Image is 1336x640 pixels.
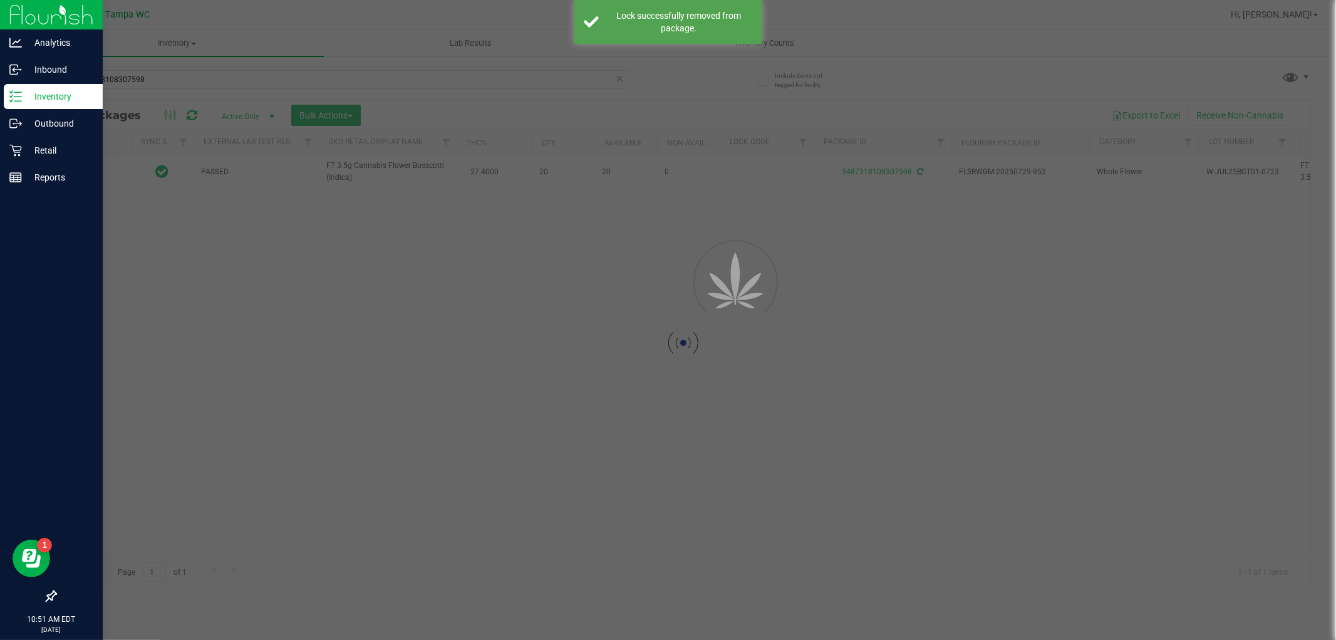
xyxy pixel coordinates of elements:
[9,90,22,103] inline-svg: Inventory
[22,89,97,104] p: Inventory
[22,116,97,131] p: Outbound
[606,9,753,34] div: Lock successfully removed from package.
[6,625,97,634] p: [DATE]
[22,170,97,185] p: Reports
[9,63,22,76] inline-svg: Inbound
[13,540,50,577] iframe: Resource center
[6,614,97,625] p: 10:51 AM EDT
[37,538,52,553] iframe: Resource center unread badge
[22,35,97,50] p: Analytics
[9,144,22,157] inline-svg: Retail
[22,143,97,158] p: Retail
[9,171,22,184] inline-svg: Reports
[9,117,22,130] inline-svg: Outbound
[22,62,97,77] p: Inbound
[9,36,22,49] inline-svg: Analytics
